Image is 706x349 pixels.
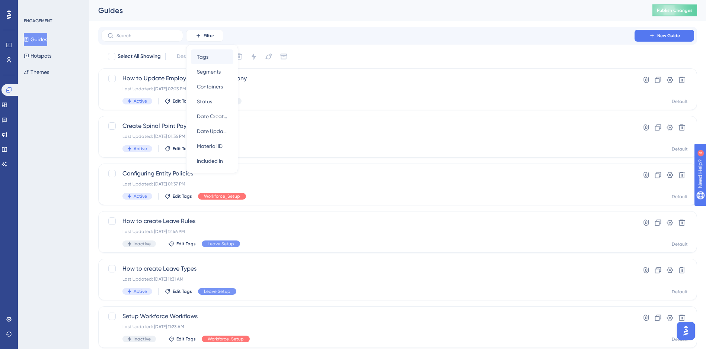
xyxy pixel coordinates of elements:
[635,30,694,42] button: New Guide
[176,336,196,342] span: Edit Tags
[672,98,688,104] div: Default
[24,18,52,24] div: ENGAGEMENT
[122,264,613,273] span: How to create Leave Types
[122,276,613,282] div: Last Updated: [DATE] 11:31 AM
[191,64,233,79] button: Segments
[672,146,688,152] div: Default
[672,194,688,200] div: Default
[173,193,192,199] span: Edit Tags
[197,142,223,151] span: Material ID
[208,241,234,247] span: Leave Setup
[672,336,688,342] div: Default
[173,146,192,152] span: Edit Tags
[204,193,240,199] span: Workforce_Setup
[24,65,49,79] button: Themes
[122,181,613,187] div: Last Updated: [DATE] 01:37 PM
[24,33,47,46] button: Guides
[652,4,697,16] button: Publish Changes
[191,139,233,154] button: Material ID
[186,30,223,42] button: Filter
[191,124,233,139] button: Date Updated
[24,49,51,62] button: Hotspots
[134,193,147,199] span: Active
[675,320,697,342] iframe: UserGuiding AI Assistant Launcher
[197,127,227,136] span: Date Updated
[134,98,147,104] span: Active
[134,146,147,152] span: Active
[122,74,613,83] span: How to Update Employee Status In Company
[177,52,198,61] span: Deselect
[672,241,688,247] div: Default
[116,33,177,38] input: Search
[122,229,613,235] div: Last Updated: [DATE] 12:46 PM
[197,156,223,165] span: Included In
[17,2,47,11] span: Need Help?
[173,98,192,104] span: Edit Tags
[657,33,680,39] span: New Guide
[173,288,192,294] span: Edit Tags
[164,288,192,294] button: Edit Tags
[191,154,233,168] button: Included In
[122,86,613,92] div: Last Updated: [DATE] 02:23 PM
[98,5,634,16] div: Guides
[208,336,244,342] span: Workforce_Setup
[197,52,208,61] span: Tags
[164,146,192,152] button: Edit Tags
[122,324,613,330] div: Last Updated: [DATE] 11:23 AM
[134,288,147,294] span: Active
[122,312,613,321] span: Setup Workforce Workflows
[122,122,613,130] span: Create Spinal Point Pay Grades
[122,217,613,226] span: How to create Leave Rules
[164,98,192,104] button: Edit Tags
[176,241,196,247] span: Edit Tags
[164,193,192,199] button: Edit Tags
[52,4,54,10] div: 4
[197,82,223,91] span: Containers
[191,94,233,109] button: Status
[118,52,161,61] span: Select All Showing
[204,288,230,294] span: Leave Setup
[672,289,688,295] div: Default
[197,97,212,106] span: Status
[122,169,613,178] span: Configuring Entity Policies
[204,33,214,39] span: Filter
[134,241,151,247] span: Inactive
[191,79,233,94] button: Containers
[191,49,233,64] button: Tags
[122,133,613,139] div: Last Updated: [DATE] 01:36 PM
[168,241,196,247] button: Edit Tags
[170,50,204,63] button: Deselect
[197,112,227,121] span: Date Created
[168,336,196,342] button: Edit Tags
[134,336,151,342] span: Inactive
[191,109,233,124] button: Date Created
[197,67,221,76] span: Segments
[657,7,693,13] span: Publish Changes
